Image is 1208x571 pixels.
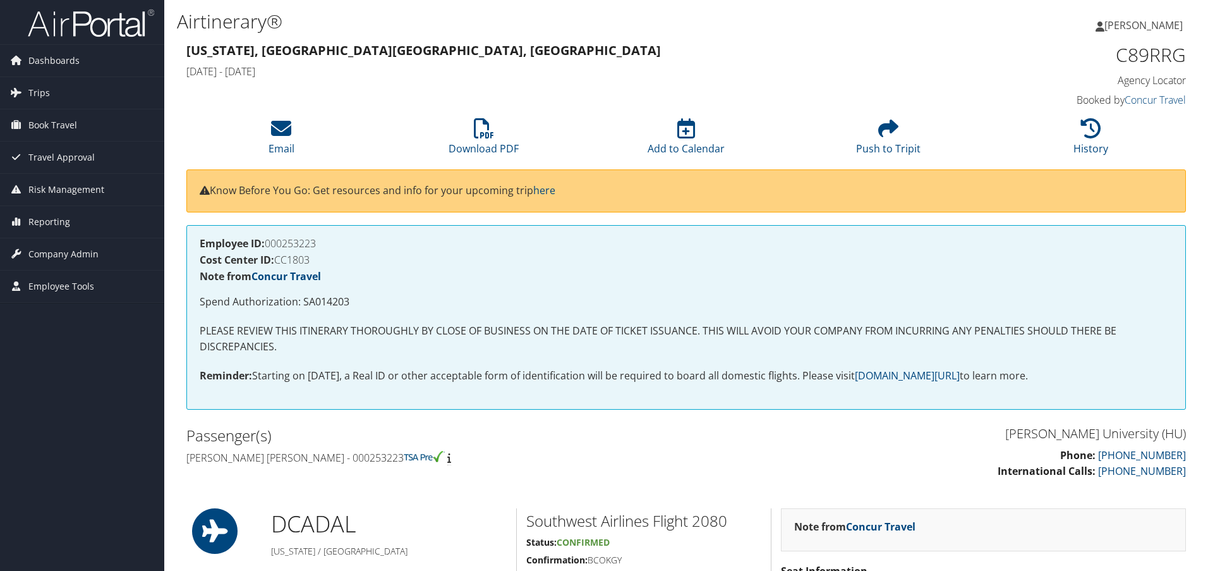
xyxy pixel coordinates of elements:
[177,8,856,35] h1: Airtinerary®
[449,125,519,156] a: Download PDF
[200,369,252,383] strong: Reminder:
[526,554,761,567] h5: BCOKGY
[28,206,70,238] span: Reporting
[998,464,1096,478] strong: International Calls:
[200,253,274,267] strong: Cost Center ID:
[950,42,1186,68] h1: C89RRG
[28,109,77,141] span: Book Travel
[1125,93,1186,107] a: Concur Travel
[1073,125,1108,156] a: History
[186,64,931,78] h4: [DATE] - [DATE]
[794,520,915,534] strong: Note from
[269,125,294,156] a: Email
[696,425,1186,443] h3: [PERSON_NAME] University (HU)
[1060,448,1096,462] strong: Phone:
[526,510,761,532] h2: Southwest Airlines Flight 2080
[186,451,677,465] h4: [PERSON_NAME] [PERSON_NAME] - 000253223
[28,45,80,77] span: Dashboards
[200,323,1173,355] p: PLEASE REVIEW THIS ITINERARY THOROUGHLY BY CLOSE OF BUSINESS ON THE DATE OF TICKET ISSUANCE. THIS...
[526,536,557,548] strong: Status:
[1098,464,1186,478] a: [PHONE_NUMBER]
[533,183,555,197] a: here
[200,269,321,283] strong: Note from
[557,536,610,548] span: Confirmed
[271,545,507,558] h5: [US_STATE] / [GEOGRAPHIC_DATA]
[200,183,1173,199] p: Know Before You Go: Get resources and info for your upcoming trip
[186,425,677,446] h2: Passenger(s)
[200,294,1173,310] p: Spend Authorization: SA014203
[28,174,104,206] span: Risk Management
[200,368,1173,384] p: Starting on [DATE], a Real ID or other acceptable form of identification will be required to boar...
[1104,18,1183,32] span: [PERSON_NAME]
[856,125,921,156] a: Push to Tripit
[950,93,1186,107] h4: Booked by
[271,508,507,540] h1: DCA DAL
[648,125,725,156] a: Add to Calendar
[846,520,915,534] a: Concur Travel
[28,77,50,109] span: Trips
[186,42,661,59] strong: [US_STATE], [GEOGRAPHIC_DATA] [GEOGRAPHIC_DATA], [GEOGRAPHIC_DATA]
[28,238,99,270] span: Company Admin
[855,369,960,383] a: [DOMAIN_NAME][URL]
[1098,448,1186,462] a: [PHONE_NUMBER]
[1096,6,1195,44] a: [PERSON_NAME]
[200,238,1173,249] h4: 000253223
[28,142,95,173] span: Travel Approval
[526,554,588,566] strong: Confirmation:
[950,73,1186,87] h4: Agency Locator
[200,236,265,250] strong: Employee ID:
[28,8,154,38] img: airportal-logo.png
[200,255,1173,265] h4: CC1803
[251,269,321,283] a: Concur Travel
[404,451,445,462] img: tsa-precheck.png
[28,271,94,302] span: Employee Tools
